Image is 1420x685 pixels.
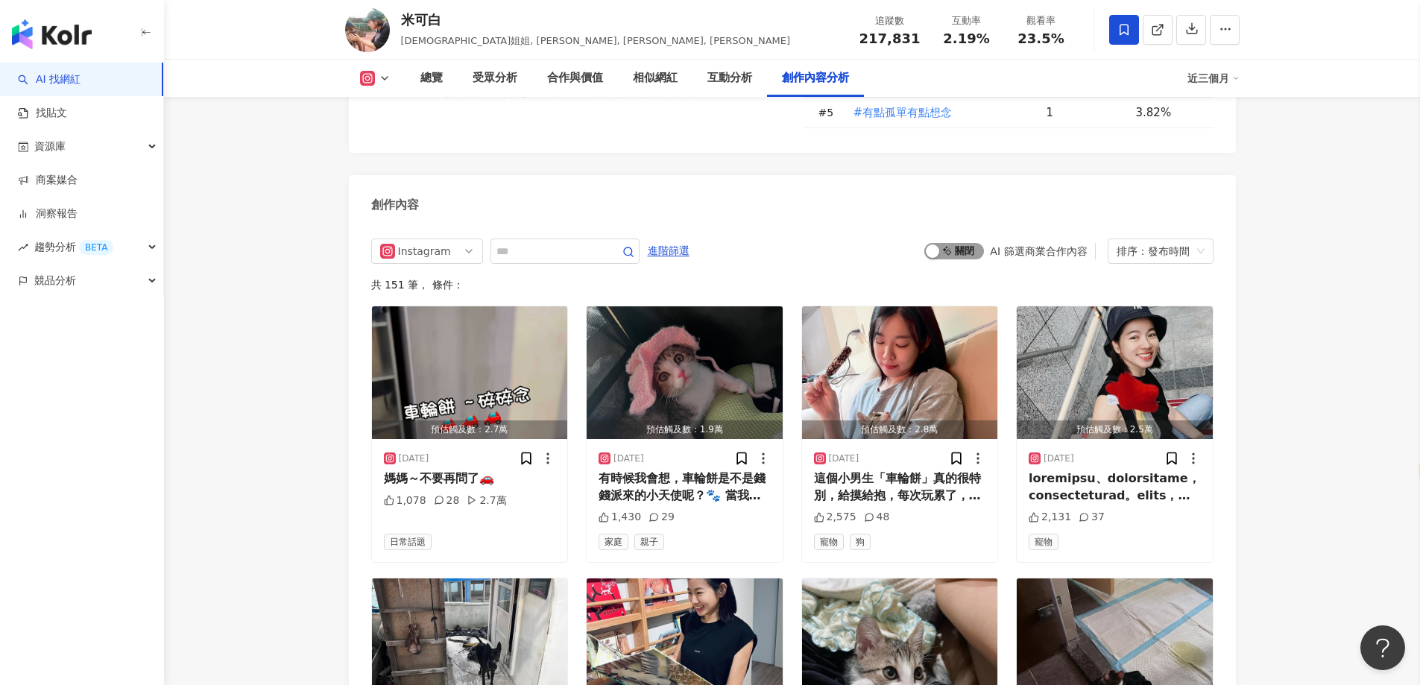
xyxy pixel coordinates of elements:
[782,69,849,87] div: 創作內容分析
[1013,13,1070,28] div: 觀看率
[401,10,791,29] div: 米可白
[18,206,78,221] a: 洞察報告
[372,420,568,439] div: 預估觸及數：2.7萬
[990,245,1087,257] div: AI 篩選商業合作內容
[864,510,890,525] div: 48
[1124,98,1214,128] td: 3.82%
[371,197,419,213] div: 創作內容
[633,69,678,87] div: 相似網紅
[818,104,841,121] div: # 5
[1017,31,1064,46] span: 23.5%
[853,104,953,121] span: #有點孤單有點想念
[599,470,771,504] div: 有時候我會想，車輪餅是不是錢錢派來的小天使呢？🐾 當我還陷在想念裡的時候，這個小傢伙就出現在我身邊，用天真無邪的大眼睛望著我，用小小的身體依偎著我。 或許是錢錢知道媽媽需要力量，所以才偷偷派了車...
[18,72,81,87] a: searchAI 找網紅
[587,306,783,439] button: 預估觸及數：1.9萬
[1029,470,1201,504] div: loremipsu、dolorsitame，consecteturad。elits，doeiusmodtempor。incididun：「utlaboreetd，magnaaliqu。」enim...
[859,13,921,28] div: 追蹤數
[1029,510,1071,525] div: 2,131
[814,510,856,525] div: 2,575
[853,98,953,127] button: #有點孤單有點想念
[371,279,1214,291] div: 共 151 筆 ， 條件：
[802,306,998,439] img: post-image
[12,19,92,49] img: logo
[434,493,460,508] div: 28
[547,69,603,87] div: 合作與價值
[384,534,432,550] span: 日常話題
[372,306,568,439] button: 預估觸及數：2.7萬
[18,242,28,253] span: rise
[79,240,113,255] div: BETA
[707,69,752,87] div: 互動分析
[1047,104,1124,121] div: 1
[1044,452,1074,465] div: [DATE]
[647,239,690,262] button: 進階篩選
[1017,306,1213,439] button: 預估觸及數：2.5萬
[802,306,998,439] button: 預估觸及數：2.8萬
[420,69,443,87] div: 總覽
[814,470,986,504] div: 這個小男生「車輪餅」真的很特別，給摸給抱，每次玩累了，就會突然跳在我肚子上睡覺或靠著撒嬌要抱抱。 前幾天帶他打預防針，一開始喵了幾聲，後來就安靜乖乖的。對小朋友也一樣親人不害怕。更神奇的是，坐高...
[1029,534,1058,550] span: 寵物
[1017,420,1213,439] div: 預估觸及數：2.5萬
[649,510,675,525] div: 29
[1360,625,1405,670] iframe: Help Scout Beacon - Open
[802,420,998,439] div: 預估觸及數：2.8萬
[648,239,690,263] span: 進階篩選
[372,306,568,439] img: post-image
[34,264,76,297] span: 競品分析
[859,31,921,46] span: 217,831
[34,130,66,163] span: 資源庫
[18,106,67,121] a: 找貼文
[1136,104,1199,121] div: 3.82%
[34,230,113,264] span: 趨勢分析
[399,452,429,465] div: [DATE]
[1117,239,1191,263] div: 排序：發布時間
[467,493,506,508] div: 2.7萬
[938,13,995,28] div: 互動率
[599,510,641,525] div: 1,430
[18,173,78,188] a: 商案媒合
[401,35,791,46] span: [DEMOGRAPHIC_DATA]姐姐, [PERSON_NAME], [PERSON_NAME], [PERSON_NAME]
[384,470,556,487] div: 媽媽～不要再問了🚗
[1017,306,1213,439] img: post-image
[1079,510,1105,525] div: 37
[943,31,989,46] span: 2.19%
[1187,66,1240,90] div: 近三個月
[345,7,390,52] img: KOL Avatar
[384,493,426,508] div: 1,078
[814,534,844,550] span: 寵物
[587,420,783,439] div: 預估觸及數：1.9萬
[398,239,446,263] div: Instagram
[841,98,1035,128] td: #有點孤單有點想念
[587,306,783,439] img: post-image
[829,452,859,465] div: [DATE]
[613,452,644,465] div: [DATE]
[599,534,628,550] span: 家庭
[473,69,517,87] div: 受眾分析
[634,534,664,550] span: 親子
[850,534,871,550] span: 狗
